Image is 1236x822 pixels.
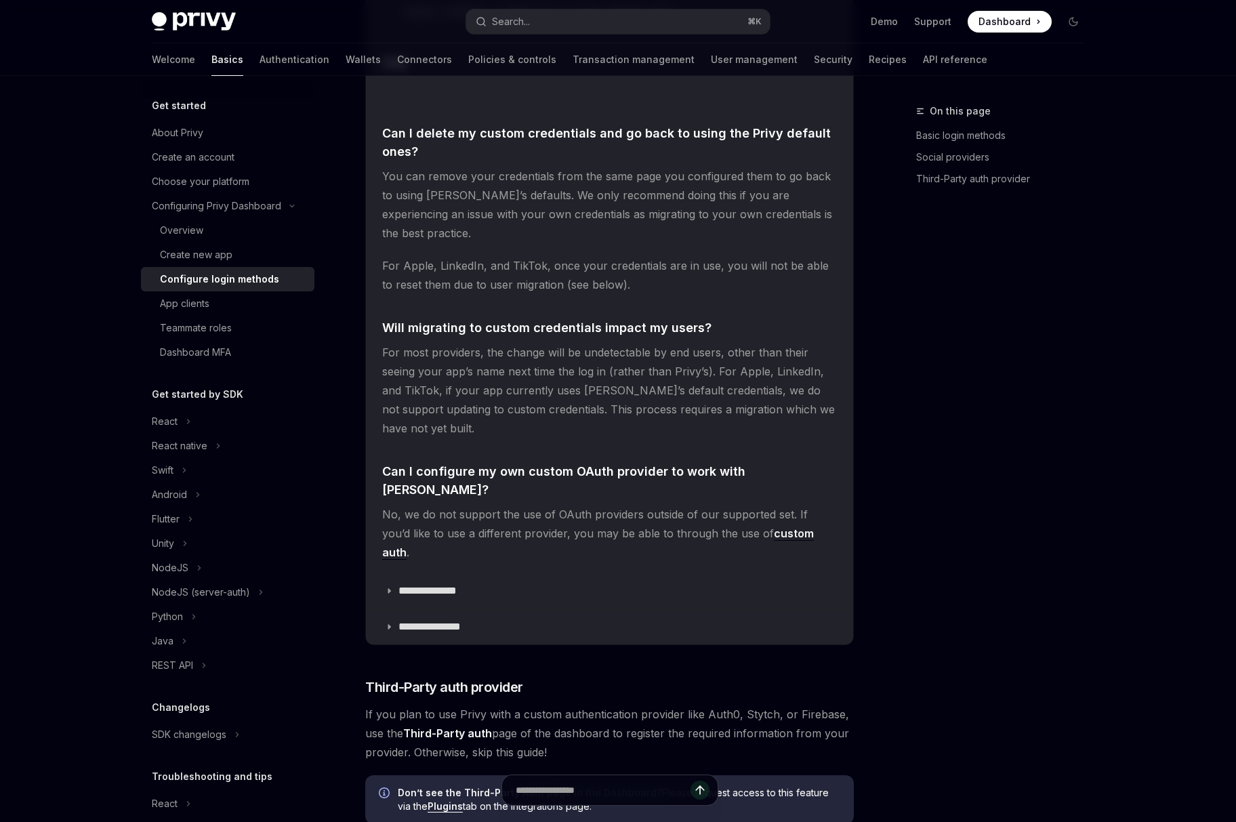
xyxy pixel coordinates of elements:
[152,535,174,552] div: Unity
[968,11,1052,33] a: Dashboard
[916,125,1095,146] a: Basic login methods
[346,43,381,76] a: Wallets
[871,15,898,28] a: Demo
[516,775,691,805] input: Ask a question...
[382,256,837,294] span: For Apple, LinkedIn, and TikTok, once your credentials are in use, you will not be able to reset ...
[141,316,314,340] a: Teammate roles
[260,43,329,76] a: Authentication
[152,173,249,190] div: Choose your platform
[814,43,852,76] a: Security
[152,98,206,114] h5: Get started
[141,604,314,629] button: Python
[141,531,314,556] button: Unity
[979,15,1031,28] span: Dashboard
[152,438,207,454] div: React native
[382,124,837,161] span: Can I delete my custom credentials and go back to using the Privy default ones?
[691,781,709,800] button: Send message
[382,505,837,562] span: No, we do not support the use of OAuth providers outside of our supported set. If you’d like to u...
[152,584,250,600] div: NodeJS (server-auth)
[382,343,837,438] span: For most providers, the change will be undetectable by end users, other than their seeing your ap...
[466,9,770,34] button: Search...⌘K
[1063,11,1084,33] button: Toggle dark mode
[152,43,195,76] a: Welcome
[365,705,854,762] span: If you plan to use Privy with a custom authentication provider like Auth0, Stytch, or Firebase, u...
[141,556,314,580] button: NodeJS
[152,487,187,503] div: Android
[141,629,314,653] button: Java
[492,14,530,30] div: Search...
[141,145,314,169] a: Create an account
[365,678,523,697] span: Third-Party auth provider
[382,167,837,243] span: You can remove your credentials from the same page you configured them to go back to using [PERSO...
[141,267,314,291] a: Configure login methods
[141,653,314,678] button: REST API
[160,222,203,239] div: Overview
[923,43,987,76] a: API reference
[141,792,314,816] button: React
[152,657,193,674] div: REST API
[152,560,188,576] div: NodeJS
[916,168,1095,190] a: Third-Party auth provider
[152,511,180,527] div: Flutter
[152,609,183,625] div: Python
[152,12,236,31] img: dark logo
[152,198,281,214] div: Configuring Privy Dashboard
[160,271,279,287] div: Configure login methods
[211,43,243,76] a: Basics
[141,409,314,434] button: React
[397,43,452,76] a: Connectors
[141,291,314,316] a: App clients
[711,43,798,76] a: User management
[141,169,314,194] a: Choose your platform
[152,413,178,430] div: React
[152,768,272,785] h5: Troubleshooting and tips
[141,507,314,531] button: Flutter
[160,295,209,312] div: App clients
[152,125,203,141] div: About Privy
[916,146,1095,168] a: Social providers
[141,194,314,218] button: Configuring Privy Dashboard
[141,243,314,267] a: Create new app
[573,43,695,76] a: Transaction management
[152,149,234,165] div: Create an account
[869,43,907,76] a: Recipes
[468,43,556,76] a: Policies & controls
[152,633,173,649] div: Java
[141,458,314,482] button: Swift
[141,722,314,747] button: SDK changelogs
[382,462,837,499] span: Can I configure my own custom OAuth provider to work with [PERSON_NAME]?
[160,247,232,263] div: Create new app
[382,318,712,337] span: Will migrating to custom credentials impact my users?
[141,218,314,243] a: Overview
[914,15,951,28] a: Support
[403,726,492,740] strong: Third-Party auth
[152,726,226,743] div: SDK changelogs
[160,320,232,336] div: Teammate roles
[141,434,314,458] button: React native
[152,699,210,716] h5: Changelogs
[152,462,173,478] div: Swift
[141,580,314,604] button: NodeJS (server-auth)
[152,386,243,403] h5: Get started by SDK
[141,340,314,365] a: Dashboard MFA
[141,121,314,145] a: About Privy
[930,103,991,119] span: On this page
[152,796,178,812] div: React
[747,16,762,27] span: ⌘ K
[141,482,314,507] button: Android
[160,344,231,361] div: Dashboard MFA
